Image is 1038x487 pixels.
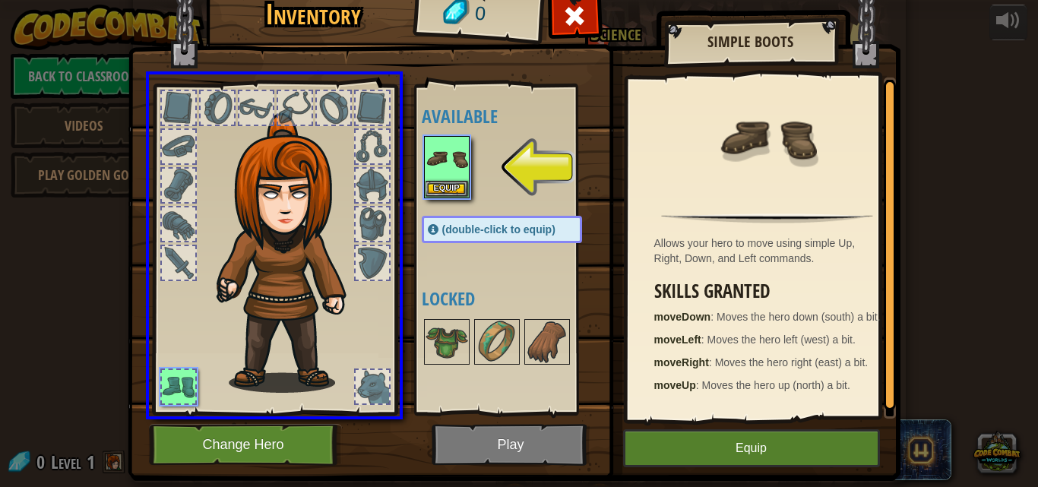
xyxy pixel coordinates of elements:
[442,223,555,236] span: (double-click to equip)
[679,33,822,50] h2: Simple Boots
[661,213,872,223] img: hr.png
[623,429,880,467] button: Equip
[710,311,717,323] span: :
[149,424,342,466] button: Change Hero
[476,321,518,363] img: portrait.png
[654,334,701,346] strong: moveLeft
[654,311,711,323] strong: moveDown
[717,311,881,323] span: Moves the hero down (south) a bit.
[426,181,468,197] button: Equip
[422,106,612,126] h4: Available
[709,356,715,368] span: :
[718,89,817,188] img: portrait.png
[654,356,709,368] strong: moveRight
[654,281,888,302] h3: Skills Granted
[696,379,702,391] span: :
[707,334,856,346] span: Moves the hero left (west) a bit.
[426,321,468,363] img: portrait.png
[701,334,707,346] span: :
[210,113,373,393] img: hair_f2.png
[426,138,468,180] img: portrait.png
[422,289,612,308] h4: Locked
[702,379,850,391] span: Moves the hero up (north) a bit.
[715,356,869,368] span: Moves the hero right (east) a bit.
[526,321,568,363] img: portrait.png
[654,379,696,391] strong: moveUp
[654,236,888,266] div: Allows your hero to move using simple Up, Right, Down, and Left commands.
